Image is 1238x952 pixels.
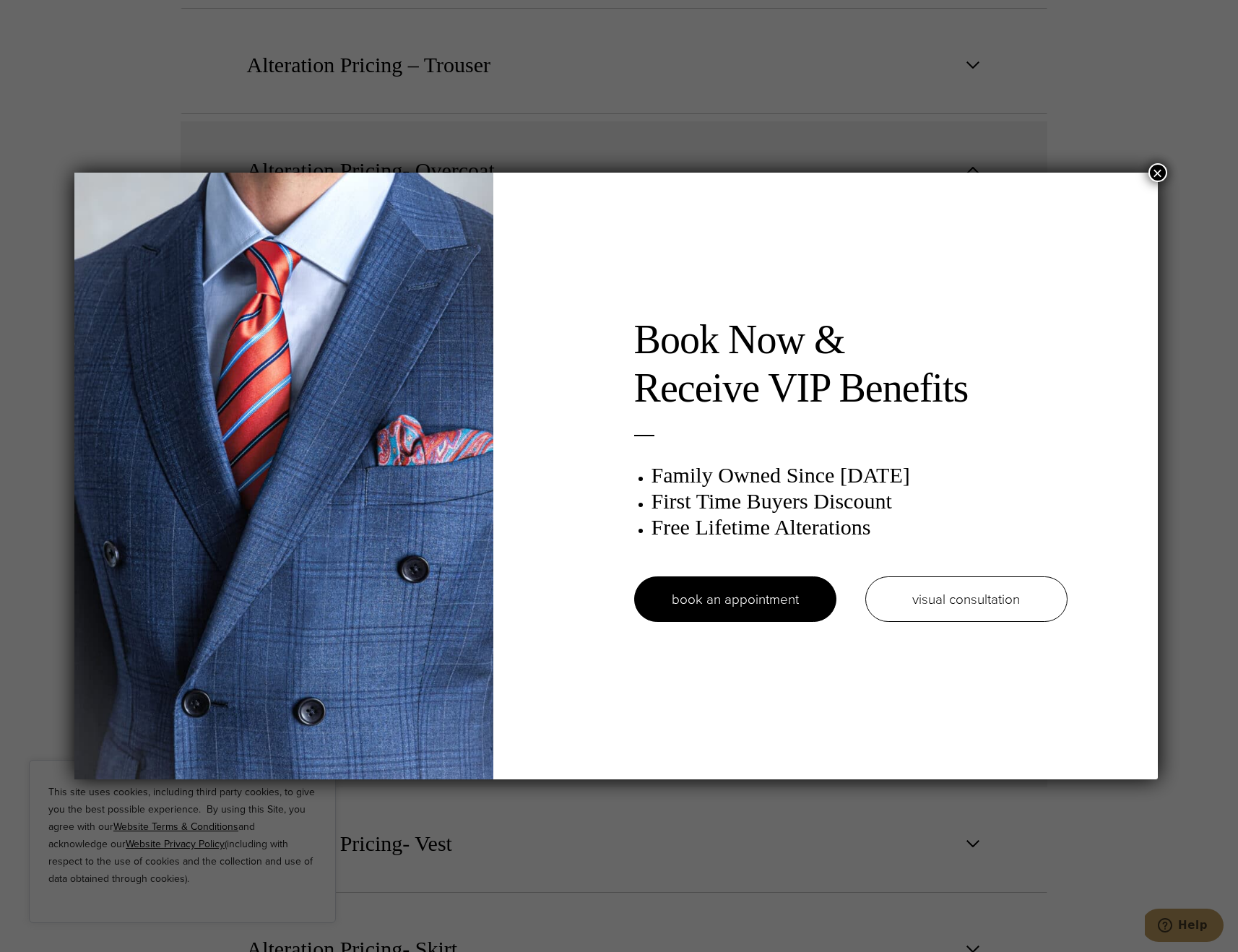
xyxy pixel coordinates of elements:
[33,10,63,23] span: Help
[865,576,1068,622] a: visual consultation
[634,316,1068,412] h2: Book Now & Receive VIP Benefits
[652,514,1068,540] h3: Free Lifetime Alterations
[652,488,1068,514] h3: First Time Buyers Discount
[634,576,836,622] a: book an appointment
[652,462,1068,488] h3: Family Owned Since [DATE]
[1148,163,1167,182] button: Close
